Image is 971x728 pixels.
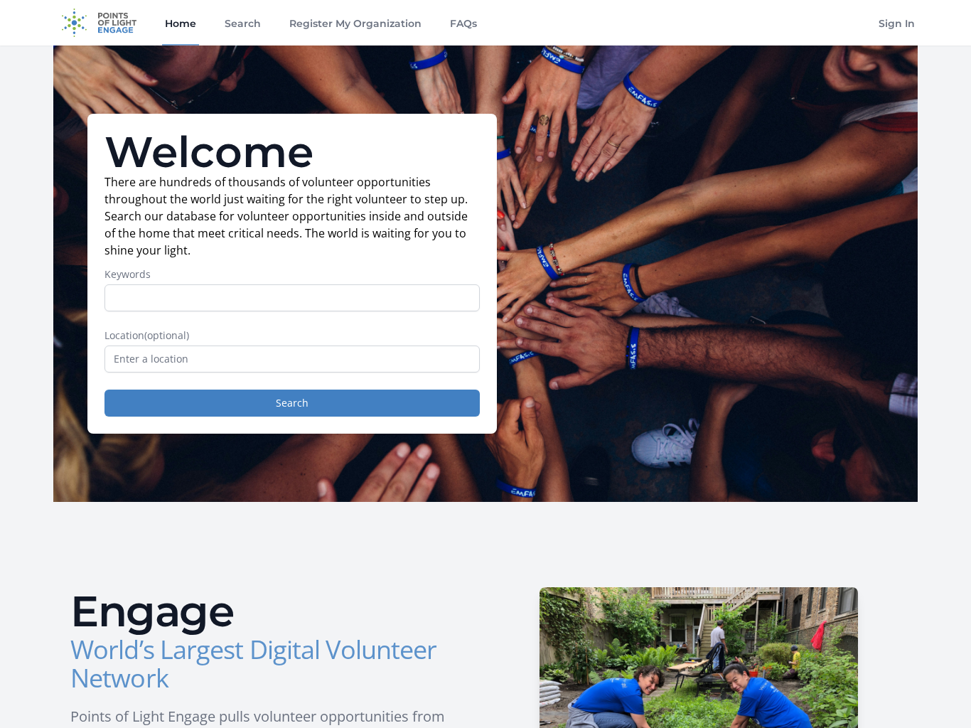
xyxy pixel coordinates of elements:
[104,346,480,373] input: Enter a location
[104,267,480,282] label: Keywords
[104,390,480,417] button: Search
[70,590,474,633] h2: Engage
[104,173,480,259] p: There are hundreds of thousands of volunteer opportunities throughout the world just waiting for ...
[144,328,189,342] span: (optional)
[104,328,480,343] label: Location
[104,131,480,173] h1: Welcome
[70,636,474,692] h3: World’s Largest Digital Volunteer Network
